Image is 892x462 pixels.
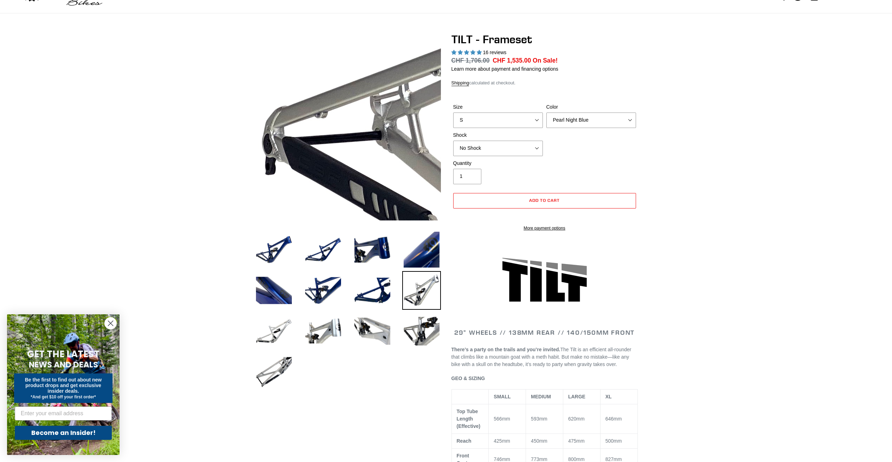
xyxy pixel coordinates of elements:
[353,230,392,269] img: Load image into Gallery viewer, TILT - Frameset
[304,271,342,310] img: Load image into Gallery viewer, TILT - Frameset
[451,50,483,55] span: 5.00 stars
[453,131,543,139] label: Shock
[451,80,469,86] a: Shipping
[25,377,102,394] span: Be the first to find out about new product drops and get exclusive insider deals.
[568,394,585,399] span: LARGE
[453,193,636,208] button: Add to cart
[29,359,98,370] span: NEWS AND DEALS
[15,406,112,421] input: Enter your email address
[489,404,526,434] td: 566mm
[353,312,392,351] img: Load image into Gallery viewer, TILT - Frameset
[483,50,506,55] span: 16 reviews
[526,434,563,448] td: 450mm
[546,103,636,111] label: Color
[451,33,638,46] h1: TILT - Frameset
[255,230,293,269] img: Load image into Gallery viewer, TILT - Frameset
[457,438,471,444] span: Reach
[255,271,293,310] img: Load image into Gallery viewer, TILT - Frameset
[533,56,558,65] span: On Sale!
[600,404,637,434] td: 646mm
[451,376,485,381] span: GEO & SIZING
[600,434,637,448] td: 500mm
[353,271,392,310] img: Load image into Gallery viewer, TILT - Frameset
[451,79,638,86] div: calculated at checkout.
[304,312,342,351] img: Load image into Gallery viewer, TILT - Frameset
[605,394,612,399] span: XL
[453,160,543,167] label: Quantity
[31,394,96,399] span: *And get $10 off your first order*
[494,394,511,399] span: SMALL
[402,230,441,269] img: Load image into Gallery viewer, TILT - Frameset
[489,434,526,448] td: 425mm
[563,404,600,434] td: 620mm
[457,409,481,429] span: Top Tube Length (Effective)
[563,434,600,448] td: 475mm
[304,230,342,269] img: Load image into Gallery viewer, TILT - Frameset
[255,353,293,391] img: Load image into Gallery viewer, TILT - Frameset
[451,347,560,352] b: There’s a party on the trails and you’re invited.
[402,312,441,351] img: Load image into Gallery viewer, TILT - Frameset
[451,347,631,367] span: The Tilt is an efficient all-rounder that climbs like a mountain goat with a meth habit. But make...
[453,103,543,111] label: Size
[454,328,635,336] span: 29" WHEELS // 138mm REAR // 140/150mm FRONT
[255,312,293,351] img: Load image into Gallery viewer, TILT - Frameset
[529,198,560,203] span: Add to cart
[453,225,636,231] a: More payment options
[493,57,531,64] span: CHF 1,535.00
[531,394,551,399] span: MEDIUM
[451,66,558,72] a: Learn more about payment and financing options
[451,57,490,64] s: CHF 1,706.00
[526,404,563,434] td: 593mm
[104,317,117,329] button: Close dialog
[15,426,112,440] button: Become an Insider!
[27,348,100,360] span: GET THE LATEST
[402,271,441,310] img: Load image into Gallery viewer, TILT - Frameset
